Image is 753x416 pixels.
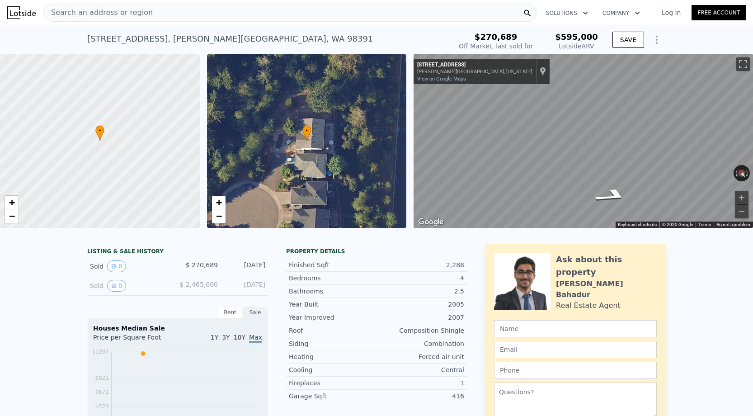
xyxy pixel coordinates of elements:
div: 4 [376,274,464,283]
tspan: $521 [95,403,109,410]
div: 2,288 [376,260,464,269]
span: − [216,210,221,222]
button: Rotate counterclockwise [734,165,739,181]
div: Sold [90,260,170,272]
path: Go South, 198th Ave Ct E [580,185,644,206]
div: Year Built [289,300,376,309]
tspan: $1097 [92,349,109,355]
span: + [9,197,15,208]
span: 1Y [211,334,218,341]
button: View historical data [107,280,126,292]
div: [PERSON_NAME] Bahadur [556,279,657,300]
span: − [9,210,15,222]
button: Keyboard shortcuts [618,222,657,228]
div: Garage Sqft [289,392,376,401]
a: Show location on map [540,66,546,76]
div: Forced air unit [376,352,464,361]
div: Combination [376,339,464,348]
div: Cooling [289,365,376,374]
span: Max [249,334,262,343]
a: Open this area in Google Maps (opens a new window) [416,216,446,228]
button: Solutions [539,5,595,21]
div: 2007 [376,313,464,322]
div: Bedrooms [289,274,376,283]
div: Siding [289,339,376,348]
div: Street View [414,54,753,228]
button: Rotate clockwise [745,165,750,181]
span: 10Y [234,334,245,341]
button: Show Options [648,31,666,49]
button: Company [595,5,647,21]
span: $ 270,689 [186,261,218,269]
div: Real Estate Agent [556,300,621,311]
div: 416 [376,392,464,401]
div: Price per Square Foot [93,333,178,347]
div: 1 [376,378,464,388]
tspan: $671 [95,389,109,395]
a: Terms (opens in new tab) [698,222,711,227]
div: Roof [289,326,376,335]
img: Lotside [7,6,36,19]
span: Search an address or region [44,7,153,18]
button: Reset the view [734,165,750,181]
div: Bathrooms [289,287,376,296]
div: Finished Sqft [289,260,376,269]
span: $ 2,465,000 [179,281,218,288]
span: + [216,197,221,208]
span: 3Y [222,334,230,341]
input: Email [494,341,657,358]
div: Heating [289,352,376,361]
button: SAVE [612,32,644,48]
button: View historical data [107,260,126,272]
a: View on Google Maps [417,76,466,82]
div: LISTING & SALE HISTORY [87,248,268,257]
input: Name [494,320,657,337]
div: Ask about this property [556,253,657,279]
tspan: $821 [95,375,109,381]
a: Zoom in [212,196,226,209]
span: • [302,127,311,135]
div: [DATE] [225,280,265,292]
div: Houses Median Sale [93,324,262,333]
input: Phone [494,362,657,379]
button: Zoom in [735,191,748,204]
div: Sale [243,307,268,318]
div: Year Improved [289,313,376,322]
div: Composition Shingle [376,326,464,335]
div: Fireplaces [289,378,376,388]
div: Rent [217,307,243,318]
button: Zoom out [735,205,748,218]
div: 2.5 [376,287,464,296]
a: Log In [651,8,692,17]
div: • [95,125,104,141]
div: Map [414,54,753,228]
div: Lotside ARV [555,42,598,51]
a: Zoom out [212,209,226,223]
a: Report a problem [716,222,750,227]
div: [PERSON_NAME][GEOGRAPHIC_DATA], [US_STATE] [417,69,532,75]
div: [STREET_ADDRESS] [417,61,532,69]
div: 2005 [376,300,464,309]
button: Toggle fullscreen view [736,57,750,71]
span: © 2025 Google [662,222,693,227]
span: $270,689 [475,32,518,42]
div: Off Market, last sold for [459,42,533,51]
div: [STREET_ADDRESS] , [PERSON_NAME][GEOGRAPHIC_DATA] , WA 98391 [87,33,373,45]
img: Google [416,216,446,228]
a: Free Account [692,5,746,20]
div: Property details [286,248,467,255]
span: • [95,127,104,135]
a: Zoom in [5,196,19,209]
span: $595,000 [555,32,598,42]
div: Sold [90,280,170,292]
div: [DATE] [225,260,265,272]
div: • [302,125,311,141]
a: Zoom out [5,209,19,223]
div: Central [376,365,464,374]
